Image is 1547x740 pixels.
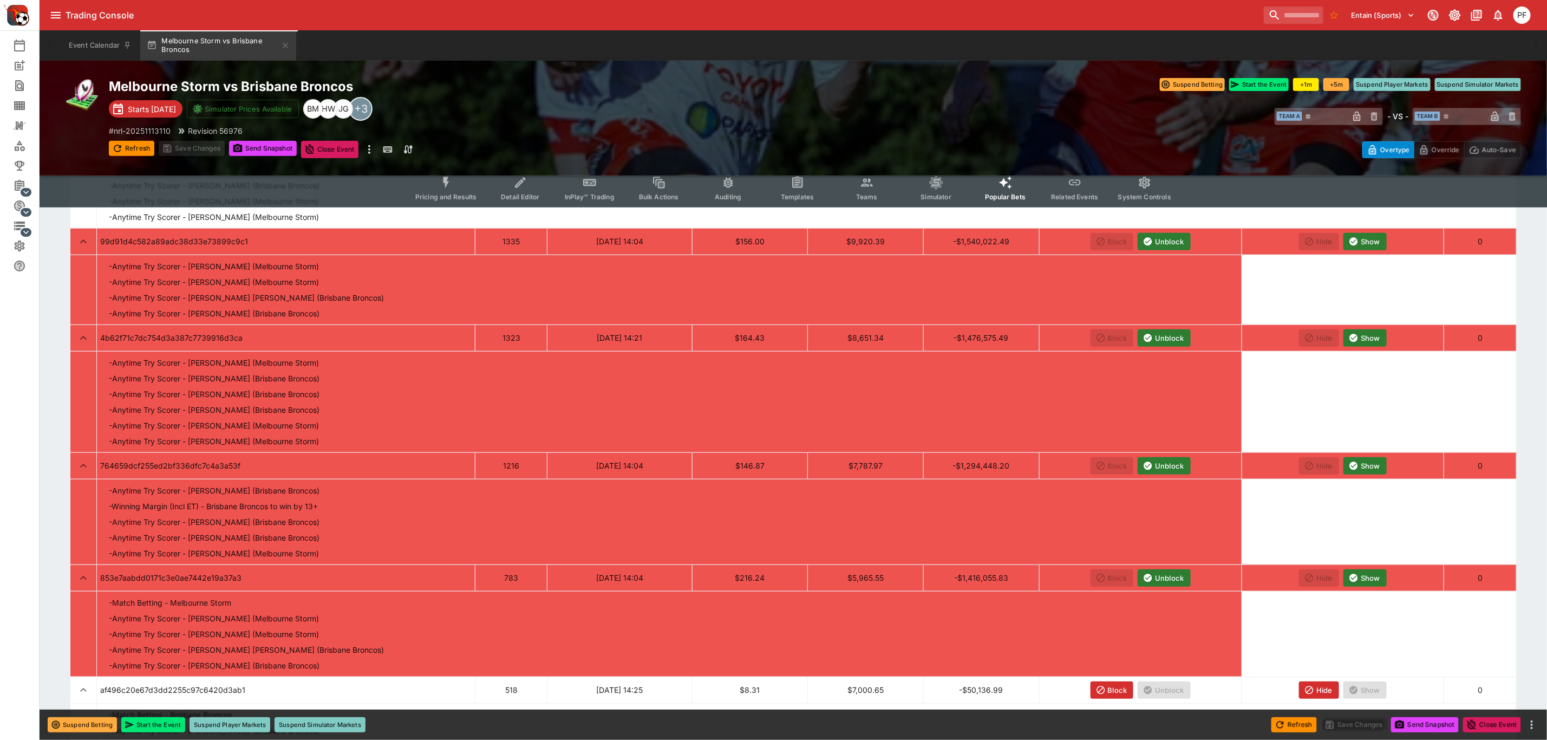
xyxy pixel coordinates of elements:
[923,228,1039,255] td: -$1,540,022.49
[1435,78,1522,91] button: Suspend Simulator Markets
[1432,144,1459,155] p: Override
[187,100,299,118] button: Simulator Prices Available
[639,193,679,201] span: Bulk Actions
[109,597,231,608] p: - Match Betting - Melbourne Storm
[109,211,319,223] p: - Anytime Try Scorer - [PERSON_NAME] (Melbourne Storm)
[13,199,43,212] div: Sports Pricing
[1118,193,1171,201] span: System Controls
[109,628,319,640] p: - Anytime Try Scorer - [PERSON_NAME] (Melbourne Storm)
[1447,460,1513,471] p: 0
[1391,717,1459,732] button: Send Snapshot
[1463,717,1521,732] button: Close Event
[923,324,1039,351] td: -$1,476,575.49
[74,232,93,251] button: expand row
[188,125,243,137] p: Revision 56976
[13,259,43,272] div: Help & Support
[1380,144,1409,155] p: Overtype
[109,276,319,288] p: - Anytime Try Scorer - [PERSON_NAME] (Melbourne Storm)
[475,677,547,703] td: 518
[1323,78,1349,91] button: +5m
[74,456,93,476] button: expand row
[109,141,154,156] button: Refresh
[808,228,924,255] td: $9,920.39
[1293,78,1319,91] button: +1m
[1467,5,1486,25] button: Documentation
[74,680,93,700] button: expand row
[1229,78,1289,91] button: Start the Event
[565,193,615,201] span: InPlay™ Trading
[856,193,878,201] span: Teams
[109,644,384,655] p: - Anytime Try Scorer - [PERSON_NAME] [PERSON_NAME] (Brisbane Broncos)
[923,452,1039,479] td: -$1,294,448.20
[547,324,692,351] td: [DATE] 14:21
[1513,7,1531,24] div: Peter Fairgrieve
[692,677,808,703] td: $8.31
[62,30,138,61] button: Event Calendar
[229,141,297,156] button: Send Snapshot
[1525,718,1538,731] button: more
[921,193,951,201] span: Simulator
[808,324,924,351] td: $8,651.34
[318,99,338,119] div: Harry Walker
[97,452,475,479] td: 764659dcf255ed2bf336dfc7c4a3a53f
[1510,3,1534,27] button: Peter Fairgrieve
[1445,5,1465,25] button: Toggle light/dark mode
[13,39,43,52] div: Event Calendar
[109,308,319,319] p: - Anytime Try Scorer - [PERSON_NAME] (Brisbane Broncos)
[808,677,924,703] td: $7,000.65
[692,564,808,591] td: $216.24
[109,548,319,559] p: - Anytime Try Scorer - [PERSON_NAME] (Melbourne Storm)
[1264,7,1323,24] input: search
[475,452,547,479] td: 1216
[547,228,692,255] td: [DATE] 14:04
[190,717,270,732] button: Suspend Player Markets
[1138,329,1190,347] button: Unblock
[109,485,319,496] p: - Anytime Try Scorer - [PERSON_NAME] (Brisbane Broncos)
[475,228,547,255] td: 1335
[109,125,171,137] p: Copy To Clipboard
[275,717,365,732] button: Suspend Simulator Markets
[1343,329,1387,347] button: Show
[349,97,373,121] div: +3
[923,677,1039,703] td: -$50,136.99
[13,219,43,232] div: Infrastructure
[1299,681,1339,699] button: Hide
[109,357,319,368] p: - Anytime Try Scorer - [PERSON_NAME] (Melbourne Storm)
[109,501,318,512] p: - Winning Margin (Incl ET) - Brisbane Broncos to win by 13+
[13,139,43,152] div: Categories
[1091,681,1134,699] button: Block
[48,717,117,732] button: Suspend Betting
[109,292,384,303] p: - Anytime Try Scorer - [PERSON_NAME] [PERSON_NAME] (Brisbane Broncos)
[808,452,924,479] td: $7,787.97
[13,119,43,132] div: Nexus Entities
[13,79,43,92] div: Search
[109,436,319,447] p: - Anytime Try Scorer - [PERSON_NAME] (Melbourne Storm)
[46,5,66,25] button: open drawer
[13,59,43,72] div: New Event
[97,228,475,255] td: 99d91d4c582a89adc38d33e73899c9c1
[334,99,353,119] div: James Gordon
[501,193,539,201] span: Detail Editor
[109,516,319,528] p: - Anytime Try Scorer - [PERSON_NAME] (Brisbane Broncos)
[923,564,1039,591] td: -$1,416,055.83
[1138,233,1190,250] button: Unblock
[128,103,176,115] p: Starts [DATE]
[1354,78,1430,91] button: Suspend Player Markets
[1464,141,1521,158] button: Auto-Save
[363,141,376,158] button: more
[97,324,475,351] td: 4b62f71c7dc754d3a387c7739916d3ca
[109,78,815,95] h2: Copy To Clipboard
[1160,78,1225,91] button: Suspend Betting
[109,261,319,272] p: - Anytime Try Scorer - [PERSON_NAME] (Melbourne Storm)
[1362,141,1414,158] button: Overtype
[109,532,319,543] p: - Anytime Try Scorer - [PERSON_NAME] (Brisbane Broncos)
[692,324,808,351] td: $164.43
[1343,233,1387,250] button: Show
[1138,569,1190,587] button: Unblock
[475,324,547,351] td: 1323
[1326,7,1343,24] button: No Bookmarks
[547,564,692,591] td: [DATE] 14:04
[1447,332,1513,343] p: 0
[109,388,319,400] p: - Anytime Try Scorer - [PERSON_NAME] (Brisbane Broncos)
[13,239,43,252] div: System Settings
